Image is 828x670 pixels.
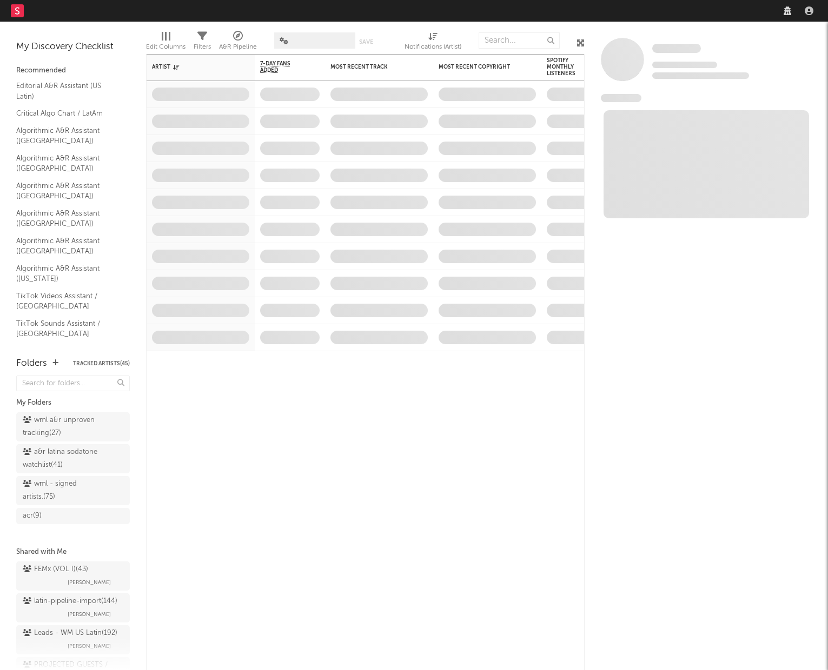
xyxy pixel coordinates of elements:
[652,43,701,54] a: Some Artist
[68,640,111,653] span: [PERSON_NAME]
[16,64,130,77] div: Recommended
[359,39,373,45] button: Save
[146,27,186,58] div: Edit Columns
[16,290,119,312] a: TikTok Videos Assistant / [GEOGRAPHIC_DATA]
[16,207,119,230] a: Algorithmic A&R Assistant ([GEOGRAPHIC_DATA])
[16,625,130,654] a: Leads - WM US Latin(192)[PERSON_NAME]
[219,41,257,53] div: A&R Pipeline
[652,44,701,53] span: Some Artist
[16,108,119,119] a: Critical Algo Chart / LatAm
[23,414,99,440] div: wml a&r unproven tracking ( 27 )
[16,80,119,102] a: Editorial A&R Assistant (US Latin)
[16,546,130,559] div: Shared with Me
[16,235,119,257] a: Algorithmic A&R Assistant ([GEOGRAPHIC_DATA])
[16,476,130,505] a: wml - signed artists.(75)
[479,32,560,49] input: Search...
[23,446,99,472] div: a&r latina sodatone watchlist ( 41 )
[16,41,130,53] div: My Discovery Checklist
[16,125,119,147] a: Algorithmic A&R Assistant ([GEOGRAPHIC_DATA])
[16,263,119,285] a: Algorithmic A&R Assistant ([US_STATE])
[16,357,47,370] div: Folders
[23,595,117,608] div: latin-pipeline-import ( 144 )
[16,376,130,391] input: Search for folders...
[405,27,461,58] div: Notifications (Artist)
[652,62,717,68] span: Tracking Since: [DATE]
[68,608,111,621] span: [PERSON_NAME]
[16,397,130,410] div: My Folders
[73,361,130,366] button: Tracked Artists(45)
[652,72,749,79] span: 0 fans last week
[330,64,412,70] div: Most Recent Track
[439,64,520,70] div: Most Recent Copyright
[68,576,111,589] span: [PERSON_NAME]
[23,563,88,576] div: FEMx (VOL I) ( 43 )
[219,27,257,58] div: A&R Pipeline
[23,627,117,640] div: Leads - WM US Latin ( 192 )
[16,593,130,622] a: latin-pipeline-import(144)[PERSON_NAME]
[16,180,119,202] a: Algorithmic A&R Assistant ([GEOGRAPHIC_DATA])
[23,510,42,522] div: acr ( 9 )
[23,478,99,504] div: wml - signed artists. ( 75 )
[152,64,233,70] div: Artist
[16,444,130,473] a: a&r latina sodatone watchlist(41)
[16,561,130,591] a: FEMx (VOL I)(43)[PERSON_NAME]
[16,318,119,340] a: TikTok Sounds Assistant / [GEOGRAPHIC_DATA]
[405,41,461,53] div: Notifications (Artist)
[547,57,585,77] div: Spotify Monthly Listeners
[16,152,119,175] a: Algorithmic A&R Assistant ([GEOGRAPHIC_DATA])
[194,41,211,53] div: Filters
[16,508,130,524] a: acr(9)
[194,27,211,58] div: Filters
[16,412,130,441] a: wml a&r unproven tracking(27)
[146,41,186,53] div: Edit Columns
[601,94,641,102] span: News Feed
[260,61,303,73] span: 7-Day Fans Added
